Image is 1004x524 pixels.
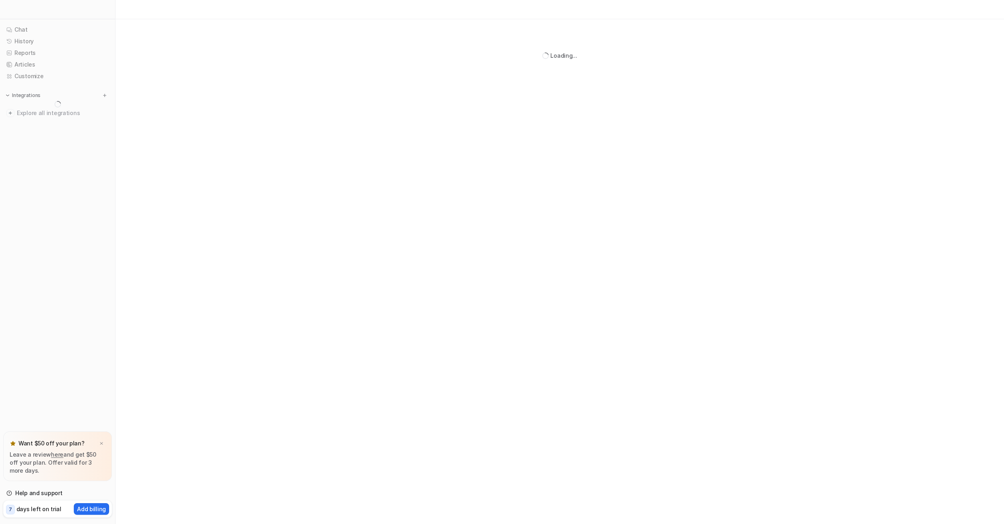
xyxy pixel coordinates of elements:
[17,107,109,119] span: Explore all integrations
[3,488,112,499] a: Help and support
[3,91,43,99] button: Integrations
[3,59,112,70] a: Articles
[77,505,106,513] p: Add billing
[99,441,104,446] img: x
[9,506,12,513] p: 7
[3,71,112,82] a: Customize
[74,503,109,515] button: Add billing
[10,440,16,447] img: star
[3,47,112,59] a: Reports
[10,451,105,475] p: Leave a review and get $50 off your plan. Offer valid for 3 more days.
[102,93,107,98] img: menu_add.svg
[550,51,577,60] div: Loading...
[6,109,14,117] img: explore all integrations
[16,505,61,513] p: days left on trial
[3,107,112,119] a: Explore all integrations
[12,92,41,99] p: Integrations
[5,93,10,98] img: expand menu
[3,24,112,35] a: Chat
[3,36,112,47] a: History
[18,439,85,447] p: Want $50 off your plan?
[51,451,63,458] a: here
